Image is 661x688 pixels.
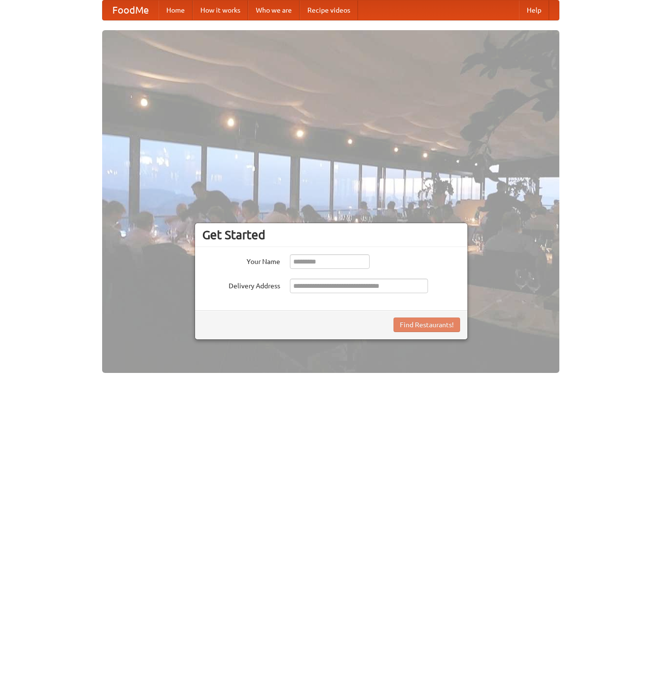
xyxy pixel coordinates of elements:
[393,318,460,332] button: Find Restaurants!
[202,279,280,291] label: Delivery Address
[300,0,358,20] a: Recipe videos
[159,0,193,20] a: Home
[193,0,248,20] a: How it works
[248,0,300,20] a: Who we are
[202,228,460,242] h3: Get Started
[103,0,159,20] a: FoodMe
[202,254,280,266] label: Your Name
[519,0,549,20] a: Help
